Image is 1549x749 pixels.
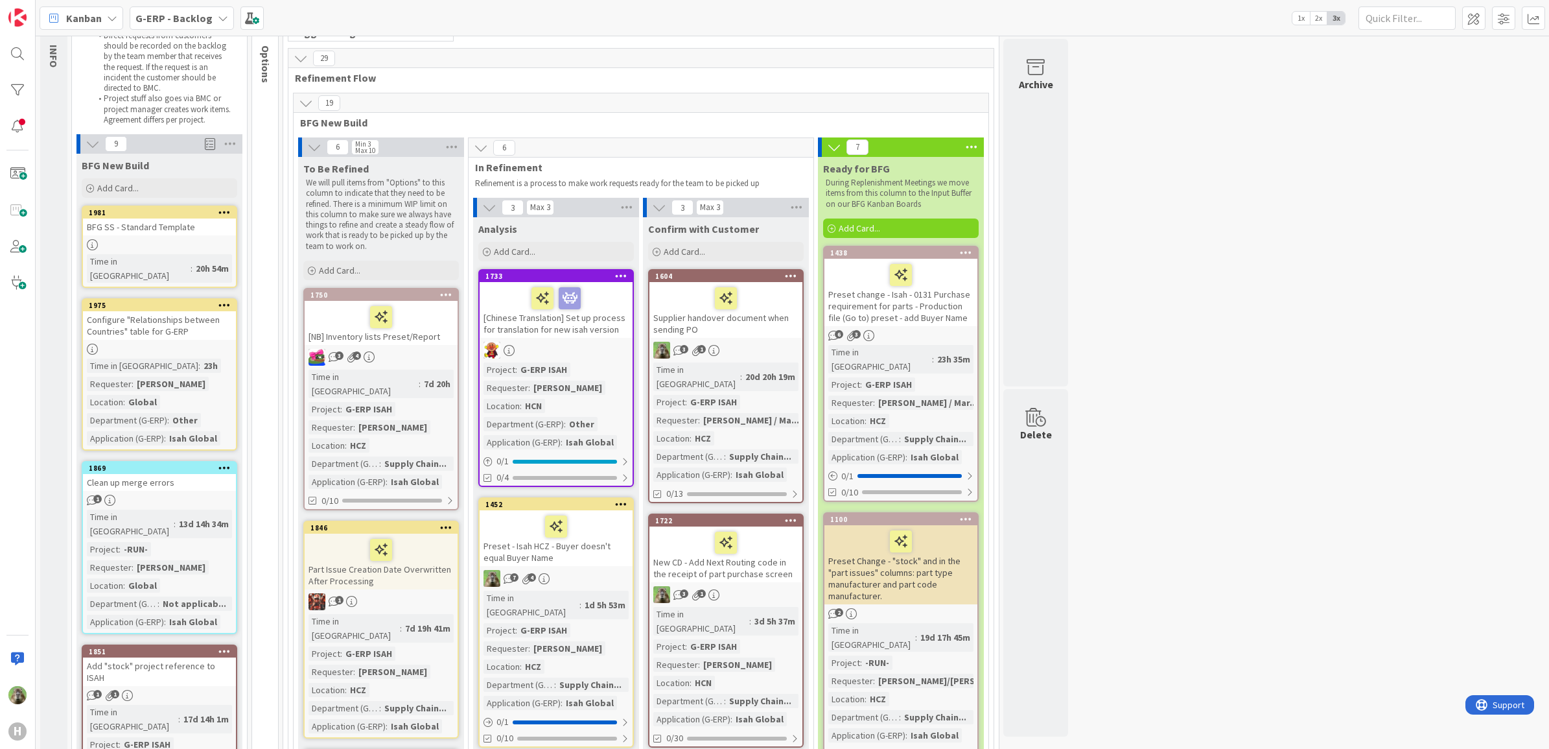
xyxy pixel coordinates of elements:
[480,510,633,566] div: Preset - Isah HCZ - Buyer doesn't equal Buyer Name
[862,656,892,670] div: -RUN-
[828,656,860,670] div: Project
[828,432,899,446] div: Department (G-ERP)
[480,342,633,359] div: LC
[176,517,232,531] div: 13d 14h 34m
[167,413,169,427] span: :
[309,647,340,661] div: Project
[303,288,459,510] a: 1750[NB] Inventory lists Preset/ReportJKTime in [GEOGRAPHIC_DATA]:7d 20hProject:G-ERP ISAHRequest...
[83,462,236,474] div: 1869
[907,728,962,743] div: Isah Global
[724,449,726,464] span: :
[82,206,237,288] a: 1981BFG SS - Standard TemplateTime in [GEOGRAPHIC_DATA]:20h 54m
[520,399,522,413] span: :
[89,464,236,473] div: 1869
[915,630,917,645] span: :
[83,658,236,686] div: Add "stock" project reference to ISAH
[483,623,515,637] div: Project
[564,417,566,431] span: :
[87,542,119,556] div: Project
[83,207,236,235] div: 1981BFG SS - Standard Template
[867,692,889,706] div: HCZ
[649,515,802,527] div: 1722
[522,399,545,413] div: HCN
[483,696,561,710] div: Application (G-ERP)
[309,370,419,398] div: Time in [GEOGRAPHIC_DATA]
[345,683,347,697] span: :
[483,399,520,413] div: Location
[309,457,379,471] div: Department (G-ERP)
[89,647,236,656] div: 1851
[828,692,865,706] div: Location
[83,300,236,340] div: 1975Configure "Relationships between Countries" table for G-ERP
[653,413,698,427] div: Requester
[381,457,450,471] div: Supply Chain...
[309,701,379,715] div: Department (G-ERP)
[119,542,121,556] span: :
[700,413,802,427] div: [PERSON_NAME] / Ma...
[164,431,166,446] span: :
[66,10,102,26] span: Kanban
[554,678,556,692] span: :
[653,449,724,464] div: Department (G-ERP)
[421,377,454,391] div: 7d 20h
[83,646,236,686] div: 1851Add "stock" project reference to ISAH
[830,248,977,257] div: 1438
[353,665,355,679] span: :
[159,597,229,611] div: Not applicab...
[381,701,450,715] div: Supply Chain...
[1358,6,1456,30] input: Quick Filter...
[563,696,617,710] div: Isah Global
[121,542,151,556] div: -RUN-
[93,690,102,698] span: 1
[134,560,209,575] div: [PERSON_NAME]
[749,614,751,628] span: :
[496,471,509,484] span: 0/4
[340,647,342,661] span: :
[87,359,198,373] div: Time in [GEOGRAPHIC_DATA]
[87,560,132,575] div: Requester
[839,222,880,234] span: Add Card...
[828,377,860,392] div: Project
[860,377,862,392] span: :
[700,658,775,672] div: [PERSON_NAME]
[483,570,500,587] img: TT
[309,593,325,610] img: JK
[123,578,125,593] span: :
[653,676,690,690] div: Location
[134,377,209,391] div: [PERSON_NAME]
[169,413,201,427] div: Other
[83,300,236,311] div: 1975
[517,623,570,637] div: G-ERP ISAH
[27,2,59,18] span: Support
[697,345,706,353] span: 1
[899,710,901,724] span: :
[648,514,804,748] a: 1722New CD - Add Next Routing code in the receipt of part purchase screenTTTime in [GEOGRAPHIC_DA...
[164,615,166,629] span: :
[515,623,517,637] span: :
[835,330,843,339] span: 6
[824,247,977,259] div: 1438
[198,359,200,373] span: :
[824,514,977,604] div: 1100Preset Change - "stock" and in the "part issues" columns: part type manufacturer and part cod...
[556,678,625,692] div: Supply Chain...
[655,272,802,281] div: 1604
[345,438,347,453] span: :
[347,438,369,453] div: HCZ
[649,515,802,582] div: 1722New CD - Add Next Routing code in the receipt of part purchase screen
[87,510,174,538] div: Time in [GEOGRAPHIC_DATA]
[305,534,458,589] div: Part Issue Creation Date Overwritten After Processing
[824,247,977,326] div: 1438Preset change - Isah - 0131 Purchase requirement for parts - Production file (Go to) preset -...
[742,370,798,384] div: 20d 20h 19m
[483,342,500,359] img: LC
[480,282,633,338] div: [Chinese Translation] Set up process for translation for new isah version
[402,621,454,636] div: 7d 19h 41m
[865,692,867,706] span: :
[1310,12,1327,25] span: 2x
[687,639,740,654] div: G-ERP ISAH
[347,683,369,697] div: HCZ
[483,435,561,449] div: Application (G-ERP)
[355,665,430,679] div: [PERSON_NAME]
[309,438,345,453] div: Location
[485,500,633,509] div: 1452
[875,396,981,410] div: [PERSON_NAME] / Mar...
